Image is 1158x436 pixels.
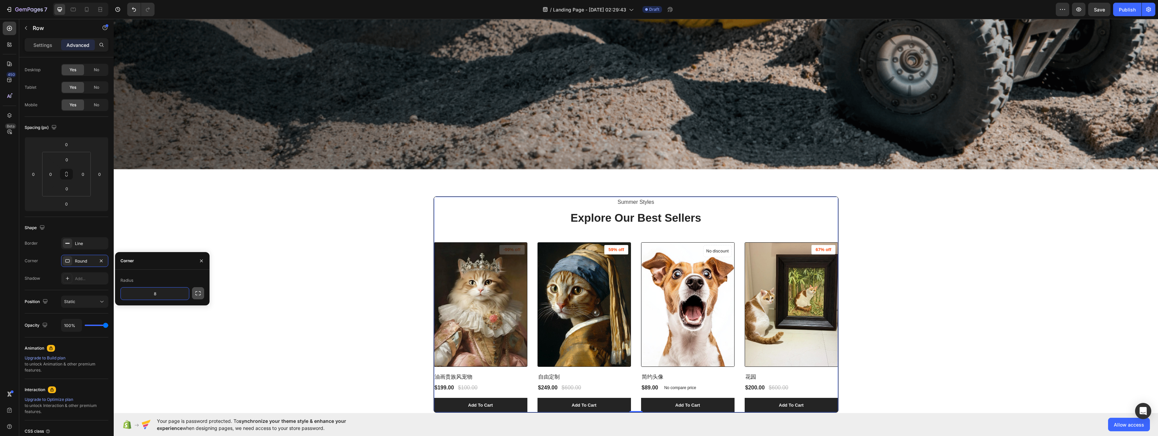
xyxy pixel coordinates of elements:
input: Auto [121,288,189,300]
font: Opacity [25,322,39,328]
button: 7 [3,3,50,16]
span: No [94,67,99,73]
span: synchronize your theme style & enhance your experience [157,418,346,431]
pre: 67% off [698,226,721,236]
div: $199.00 [320,364,341,374]
input: 0 [94,169,105,179]
input: 0px [60,184,74,194]
div: Beta [5,124,16,129]
font: Position [25,299,40,305]
font: Mobile [25,102,37,108]
p: No discount [592,229,615,235]
span: No [94,102,99,108]
button: Save [1088,3,1110,16]
pre: 59% off [491,226,514,236]
button: Static [61,296,108,308]
div: Open Intercom Messenger [1135,403,1151,419]
font: Animation [25,345,44,351]
font: Spacing (px) [25,125,49,131]
span: Yes [70,84,76,90]
input: Auto [61,319,82,331]
font: CSS class [25,428,44,434]
font: Interaction [25,387,45,393]
div: Line [75,241,107,247]
font: Tablet [25,84,36,90]
div: Add To Cart [665,383,690,390]
button: Add To Cart [631,379,724,394]
span: Yes [70,102,76,108]
p: Advanced [66,42,89,49]
div: Upgrade to Build plan [25,355,108,361]
a: 简约头像 [528,224,621,348]
font: Border [25,240,38,246]
span: Static [64,299,75,304]
font: to unlock Animation & other premium features. [25,361,95,373]
div: Add To Cart [458,383,482,390]
h2: 油画贵族风宠物 [320,353,414,363]
button: Allow access [1108,418,1150,431]
div: $89.00 [527,364,545,374]
h2: 花园 [631,353,724,363]
div: Add To Cart [561,383,586,390]
div: Radius [120,277,133,283]
p: Explore Our Best Sellers [321,192,724,207]
a: 油画贵族风宠物 [321,224,413,348]
h2: 简约头像 [527,353,621,363]
button: Publish [1113,3,1141,16]
a: 自由定制 [424,224,517,348]
span: Yes [70,67,76,73]
font: Desktop [25,67,40,73]
div: Add... [75,276,107,282]
input: 0 [60,139,73,149]
div: 450 [6,72,16,77]
div: $100.00 [343,364,364,374]
span: Landing Page - [DATE] 02:29:43 [553,6,626,13]
p: 7 [44,5,47,13]
h2: 自由定制 [424,353,517,363]
font: to unlock Interaction & other premium features. [25,403,97,414]
span: / [550,6,552,13]
p: No compare price [550,367,582,371]
p: Settings [33,42,52,49]
div: $200.00 [631,364,652,374]
span: Draft [649,6,659,12]
font: Publish [1119,6,1136,13]
span: Save [1094,7,1105,12]
div: $249.00 [424,364,445,374]
font: Corner [25,258,38,264]
input: 0px [46,169,56,179]
div: $600.00 [654,364,675,374]
span: Your page is password protected. To when designing pages, we need access to your store password. [157,417,373,432]
font: Shadow [25,275,40,281]
a: 花园 [631,224,724,348]
iframe: Design area [114,19,1158,413]
input: 0 [28,169,38,179]
button: Add To Cart [424,379,517,394]
input: 0 [60,199,73,209]
div: Undo/Redo [127,3,155,16]
div: $600.00 [447,364,468,374]
input: 0px [60,155,74,165]
span: No [94,84,99,90]
div: Corner [120,258,134,264]
p: Summer Styles [321,179,724,188]
div: Upgrade to Optimize plan [25,397,108,403]
button: Add To Cart [320,379,414,394]
div: Add To Cart [354,383,379,390]
pre: -99% off [386,226,411,236]
p: Row [33,24,90,32]
div: Round [75,258,94,264]
button: Add To Cart [527,379,621,394]
font: Shape [25,225,37,231]
input: 0px [78,169,88,179]
span: Allow access [1114,421,1144,428]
